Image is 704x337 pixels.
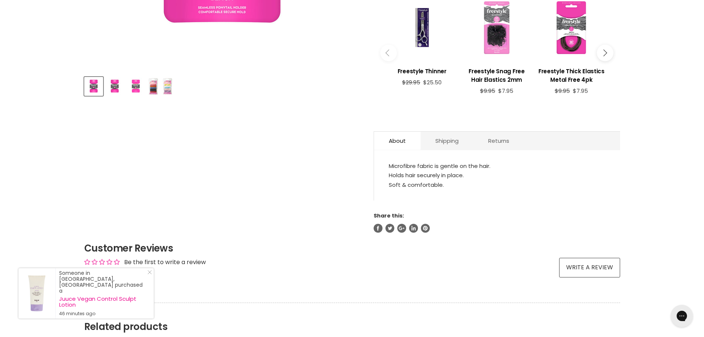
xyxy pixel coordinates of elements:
button: Gliders Tubes Ponytail Holders [147,77,159,96]
a: Visit product page [18,268,55,319]
button: Freestyle Stretchy Tubes 24pk [126,77,145,96]
img: Freestyle Stretchy Tubes 24pk [127,78,144,95]
aside: Share this: [374,212,620,232]
div: Average rating is 0.00 stars [84,258,120,266]
span: Share this: [374,212,404,219]
a: Returns [473,132,524,150]
div: Someone in [GEOGRAPHIC_DATA], [GEOGRAPHIC_DATA] purchased a [59,270,146,317]
a: Write a review [559,258,620,277]
a: View product:Freestyle Snag Free Hair Elastics 2mm [463,61,530,88]
a: About [374,132,421,150]
a: Shipping [421,132,473,150]
span: $29.95 [402,78,420,86]
div: Product thumbnails [83,75,361,96]
span: $25.50 [423,78,442,86]
small: 46 minutes ago [59,311,146,317]
li: Soft & comfortable. [389,180,605,190]
h2: Customer Reviews [84,242,620,255]
li: Holds hair securely in place. [389,171,605,180]
span: $9.95 [555,87,570,95]
img: Gliders Tubes Ponytail Holders [148,78,159,95]
svg: Close Icon [147,270,152,274]
a: Close Notification [144,270,152,277]
div: Be the first to write a review [124,258,206,266]
h3: Freestyle Thinner [388,67,456,75]
h2: Related products [84,303,620,333]
a: Juuce Vegan Control Sculpt Lotion [59,296,146,308]
a: View product:Freestyle Thick Elastics Metal Free 4pk [538,61,605,88]
iframe: Gorgias live chat messenger [667,302,697,330]
span: $7.95 [498,87,513,95]
img: Freestyle Stretchy Tubes 24pk [85,78,102,95]
button: Gliders Tubes Ponytail Holders [161,77,174,96]
img: Gliders Tubes Ponytail Holders [162,78,173,95]
a: View product:Freestyle Thinner [388,61,456,79]
li: Microfibre fabric is gentle on the hair. [389,161,605,171]
button: Freestyle Stretchy Tubes 24pk [84,77,103,96]
img: Freestyle Stretchy Tubes 24pk [106,78,123,95]
span: $9.95 [480,87,495,95]
span: $7.95 [573,87,588,95]
h3: Freestyle Thick Elastics Metal Free 4pk [538,67,605,84]
button: Freestyle Stretchy Tubes 24pk [105,77,124,96]
h3: Freestyle Snag Free Hair Elastics 2mm [463,67,530,84]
